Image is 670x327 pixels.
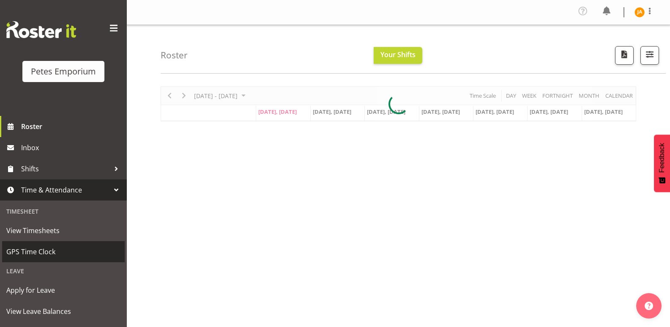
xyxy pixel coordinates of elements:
[2,203,125,220] div: Timesheet
[2,280,125,301] a: Apply for Leave
[634,7,645,17] img: jeseryl-armstrong10788.jpg
[380,50,416,59] span: Your Shifts
[6,224,120,237] span: View Timesheets
[6,305,120,318] span: View Leave Balances
[2,262,125,280] div: Leave
[21,184,110,196] span: Time & Attendance
[2,241,125,262] a: GPS Time Clock
[2,220,125,241] a: View Timesheets
[6,284,120,297] span: Apply for Leave
[658,143,666,173] span: Feedback
[2,301,125,322] a: View Leave Balances
[645,302,653,310] img: help-xxl-2.png
[21,162,110,175] span: Shifts
[374,47,422,64] button: Your Shifts
[6,245,120,258] span: GPS Time Clock
[640,46,659,65] button: Filter Shifts
[31,65,96,78] div: Petes Emporium
[615,46,634,65] button: Download a PDF of the roster according to the set date range.
[21,141,123,154] span: Inbox
[21,120,123,133] span: Roster
[161,50,188,60] h4: Roster
[654,135,670,192] button: Feedback - Show survey
[6,21,76,38] img: Rosterit website logo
